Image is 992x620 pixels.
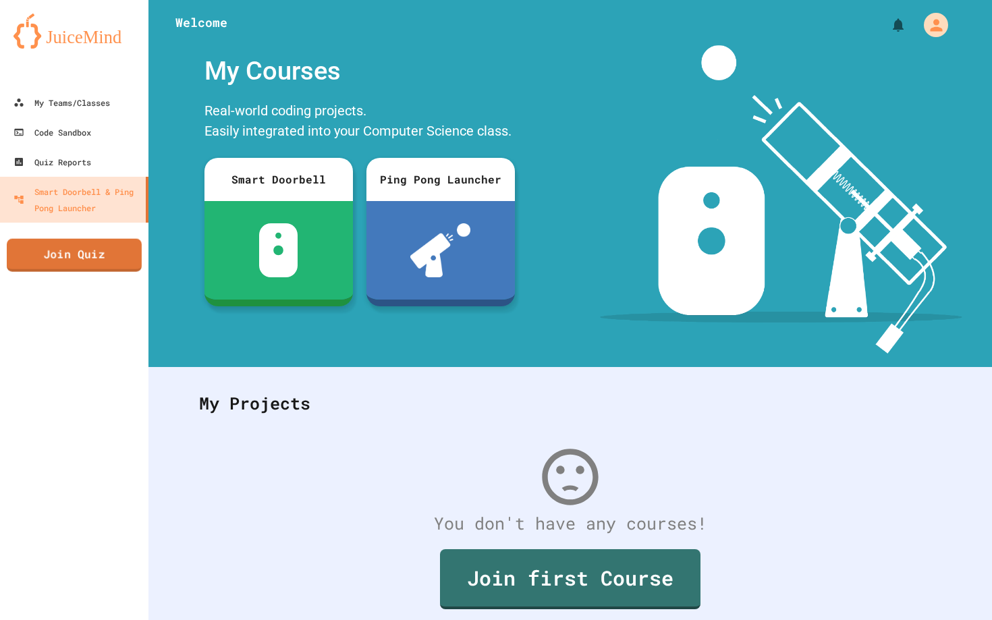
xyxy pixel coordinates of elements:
div: My Notifications [865,13,910,36]
div: Ping Pong Launcher [366,158,515,201]
img: sdb-white.svg [259,223,298,277]
div: My Account [910,9,952,40]
div: My Courses [198,45,522,97]
div: Quiz Reports [13,154,91,170]
img: logo-orange.svg [13,13,135,49]
div: You don't have any courses! [186,511,955,536]
a: Join first Course [440,549,700,609]
img: ppl-with-ball.png [410,223,470,277]
div: Smart Doorbell & Ping Pong Launcher [13,184,140,216]
img: banner-image-my-projects.png [600,45,962,354]
div: Smart Doorbell [204,158,353,201]
div: Real-world coding projects. Easily integrated into your Computer Science class. [198,97,522,148]
a: Join Quiz [7,239,142,272]
div: Code Sandbox [13,124,91,140]
div: My Projects [186,377,955,430]
div: My Teams/Classes [13,94,110,111]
